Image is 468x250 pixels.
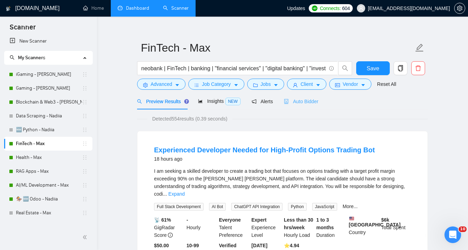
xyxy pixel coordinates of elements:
[163,191,167,197] span: ...
[16,178,82,192] a: AI/ML Development - Max
[187,217,188,223] b: -
[154,155,375,163] div: 18 hours ago
[320,5,341,12] span: Connects:
[137,99,187,104] span: Preview Results
[82,127,88,133] span: holder
[444,226,461,243] iframe: Intercom live chat
[284,217,313,230] b: Less than 30 hrs/week
[377,80,396,88] a: Reset All
[151,80,172,88] span: Advanced
[338,61,352,75] button: search
[141,39,414,56] input: Scanner name...
[412,65,425,71] span: delete
[198,98,240,104] span: Insights
[16,192,82,206] a: 🏇 🆕 Odoo - Nadiia
[225,98,241,105] span: NEW
[234,82,238,88] span: caret-down
[154,217,171,223] b: 📡 61%
[411,61,425,75] button: delete
[4,34,92,48] li: New Scanner
[4,109,92,123] li: Data Scraping - Nadiia
[10,55,15,60] span: search
[4,206,92,220] li: Real Estate - Max
[202,80,231,88] span: Job Category
[83,5,104,11] a: homeHome
[367,64,379,73] span: Save
[361,82,366,88] span: caret-down
[282,216,315,239] div: Hourly Load
[154,167,411,198] div: I am seeking a skilled developer to create a trading bot that focuses on options trading with a t...
[459,226,467,232] span: 10
[154,243,169,248] b: $50.00
[335,82,340,88] span: idcard
[141,64,326,73] input: Search Freelance Jobs...
[6,3,11,14] img: logo
[339,65,352,71] span: search
[4,95,92,109] li: Blockchain & Web3 - Dmytro
[82,182,88,188] span: holder
[284,243,299,248] b: ⭐️ 4.94
[137,99,142,104] span: search
[273,82,278,88] span: caret-down
[4,220,92,234] li: Tg bot - Dmytro
[252,99,256,104] span: notification
[82,155,88,160] span: holder
[16,220,82,234] a: Tg bot - [PERSON_NAME]
[175,82,180,88] span: caret-down
[329,66,334,71] span: info-circle
[82,169,88,174] span: holder
[188,79,244,90] button: barsJob Categorycaret-down
[284,99,289,104] span: robot
[454,6,465,11] span: setting
[4,151,92,164] li: Health - Max
[4,81,92,95] li: Gaming - Dmytro
[16,109,82,123] a: Data Scraping - Nadiia
[315,216,348,239] div: Duration
[82,196,88,202] span: holder
[247,79,285,90] button: folderJobscaret-down
[312,6,317,11] img: upwork-logo.png
[381,217,389,223] b: $ 6k
[187,243,199,248] b: 10-99
[343,204,358,209] a: More...
[154,203,204,211] span: Full Stack Development
[82,141,88,146] span: holder
[380,216,412,239] div: Total Spent
[198,99,203,104] span: area-chart
[168,233,173,238] span: info-circle
[300,80,313,88] span: Client
[16,206,82,220] a: Real Estate - Max
[342,5,350,12] span: 604
[82,86,88,91] span: holder
[359,6,363,11] span: user
[16,68,82,81] a: iGaming - [PERSON_NAME]
[16,137,82,151] a: FinTech - Max
[348,216,380,239] div: Country
[209,203,226,211] span: AI Bot
[118,5,149,11] a: dashboardDashboard
[316,217,334,230] b: 1 to 3 months
[143,82,148,88] span: setting
[16,95,82,109] a: Blockchain & Web3 - [PERSON_NAME]
[137,79,186,90] button: settingAdvancedcaret-down
[253,82,258,88] span: folder
[316,82,321,88] span: caret-down
[312,203,337,211] span: JavaScript
[168,191,184,197] a: Expand
[153,216,185,239] div: GigRadar Score
[252,99,273,104] span: Alerts
[287,79,326,90] button: userClientcaret-down
[4,178,92,192] li: AI/ML Development - Max
[287,6,305,11] span: Updates
[4,68,92,81] li: iGaming - Dmytro
[163,5,189,11] a: searchScanner
[16,151,82,164] a: Health - Max
[183,98,190,105] div: Tooltip anchor
[349,216,354,221] img: 🇺🇸
[394,65,407,71] span: copy
[219,243,237,248] b: Verified
[16,164,82,178] a: RAG Apps - Max
[218,216,250,239] div: Talent Preference
[251,243,267,248] b: [DATE]
[10,34,87,48] a: New Scanner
